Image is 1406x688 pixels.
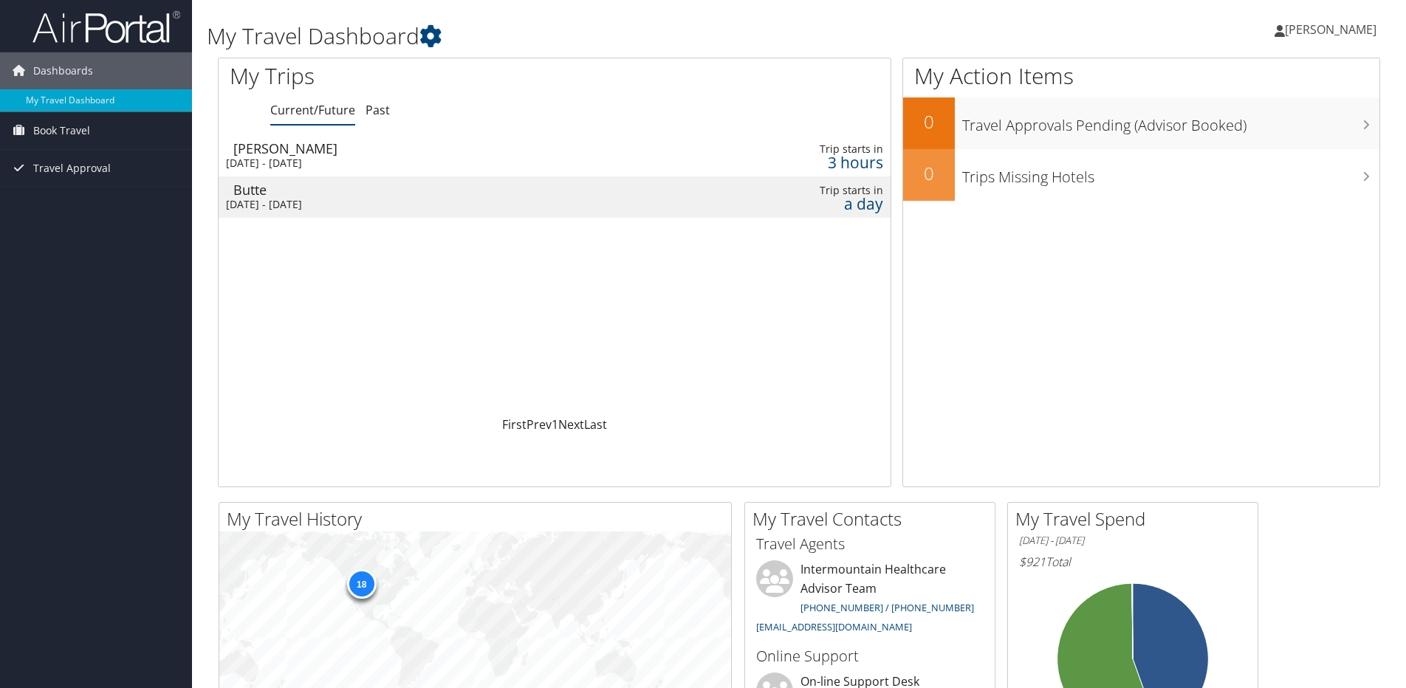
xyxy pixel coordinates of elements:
h2: My Travel Spend [1015,506,1258,532]
div: a day [735,197,883,210]
h3: Travel Approvals Pending (Advisor Booked) [962,108,1379,136]
a: Last [584,416,607,433]
a: Next [558,416,584,433]
h1: My Travel Dashboard [207,21,996,52]
a: 0Travel Approvals Pending (Advisor Booked) [903,97,1379,149]
a: [PHONE_NUMBER] / [PHONE_NUMBER] [800,601,974,614]
div: 18 [346,568,376,598]
span: Dashboards [33,52,93,89]
img: airportal-logo.png [32,10,180,44]
a: 0Trips Missing Hotels [903,149,1379,201]
a: Current/Future [270,102,355,118]
div: [PERSON_NAME] [233,142,653,155]
h3: Online Support [756,646,984,667]
h2: My Travel History [227,506,731,532]
a: Past [366,102,390,118]
div: Butte [233,183,653,196]
a: [EMAIL_ADDRESS][DOMAIN_NAME] [756,620,912,633]
div: Trip starts in [735,142,883,156]
h6: Total [1019,554,1246,570]
span: Book Travel [33,112,90,149]
span: Travel Approval [33,150,111,187]
div: [DATE] - [DATE] [226,156,645,170]
div: 3 hours [735,156,883,169]
h2: 0 [903,161,955,186]
h1: My Trips [230,61,600,92]
a: First [502,416,527,433]
div: [DATE] - [DATE] [226,198,645,211]
li: Intermountain Healthcare Advisor Team [749,560,991,639]
h3: Travel Agents [756,534,984,554]
a: Prev [527,416,552,433]
h1: My Action Items [903,61,1379,92]
h2: My Travel Contacts [752,506,995,532]
span: [PERSON_NAME] [1285,21,1376,38]
h2: 0 [903,109,955,134]
a: [PERSON_NAME] [1275,7,1391,52]
h3: Trips Missing Hotels [962,159,1379,188]
h6: [DATE] - [DATE] [1019,534,1246,548]
span: $921 [1019,554,1046,570]
div: Trip starts in [735,184,883,197]
a: 1 [552,416,558,433]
